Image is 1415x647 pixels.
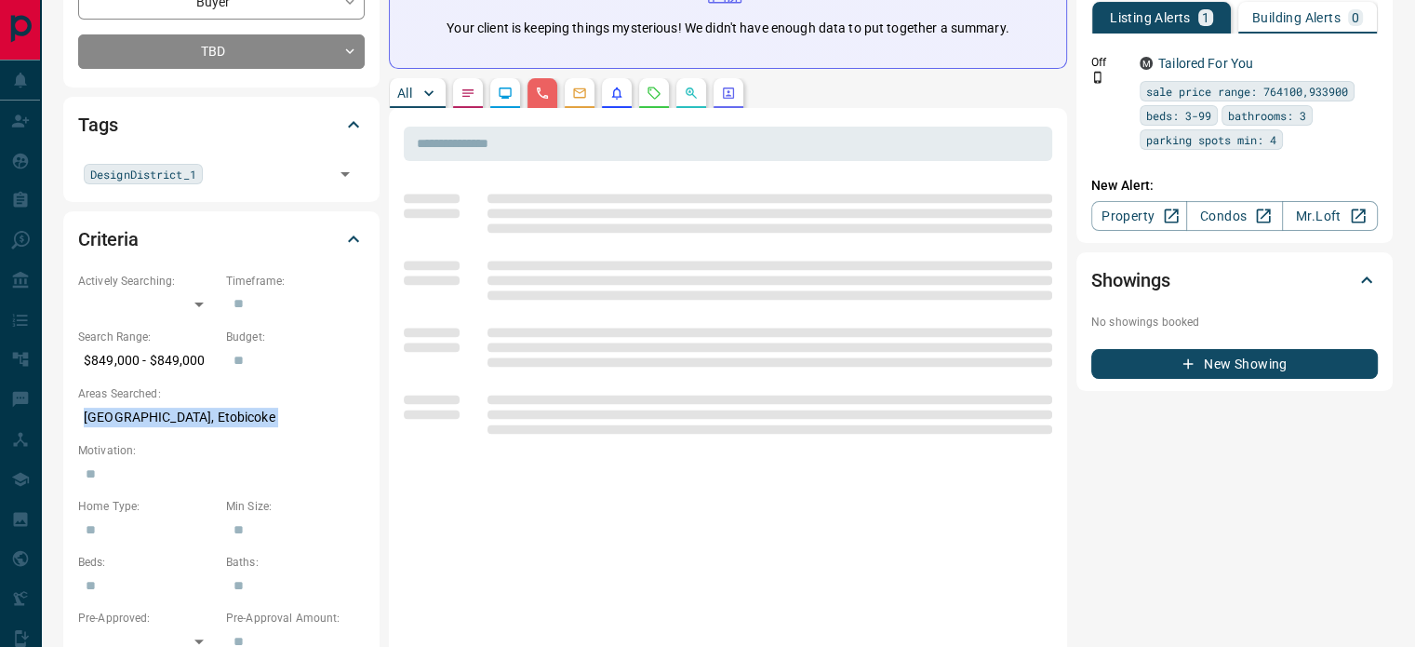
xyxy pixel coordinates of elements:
p: All [397,87,412,100]
p: Off [1091,54,1128,71]
p: New Alert: [1091,176,1378,195]
svg: Agent Actions [721,86,736,101]
div: Tags [78,102,365,147]
p: Pre-Approval Amount: [226,610,365,627]
span: parking spots min: 4 [1146,130,1276,149]
svg: Calls [535,86,550,101]
span: beds: 3-99 [1146,106,1211,125]
span: bathrooms: 3 [1228,106,1306,125]
div: Showings [1091,258,1378,303]
p: Timeframe: [226,273,365,290]
p: Actively Searching: [78,273,217,290]
h2: Criteria [78,224,139,254]
p: Pre-Approved: [78,610,217,627]
button: New Showing [1091,349,1378,379]
h2: Tags [78,110,117,140]
div: mrloft.ca [1140,57,1153,70]
p: 0 [1352,11,1359,24]
p: Min Size: [226,498,365,515]
p: Baths: [226,554,365,571]
p: Search Range: [78,329,217,345]
p: No showings booked [1091,314,1378,330]
svg: Listing Alerts [609,86,624,101]
a: Mr.Loft [1282,201,1378,231]
a: Condos [1186,201,1282,231]
p: Motivation: [78,442,365,459]
p: $849,000 - $849,000 [78,345,217,376]
div: Criteria [78,217,365,262]
p: Your client is keeping things mysterious! We didn't have enough data to put together a summary. [447,19,1008,38]
button: Open [332,161,358,187]
svg: Opportunities [684,86,699,101]
svg: Emails [572,86,587,101]
a: Tailored For You [1158,56,1253,71]
p: Building Alerts [1252,11,1341,24]
p: Budget: [226,329,365,345]
svg: Lead Browsing Activity [498,86,513,101]
div: TBD [78,34,365,69]
svg: Push Notification Only [1091,71,1104,84]
span: DesignDistrict_1 [90,165,196,183]
p: Beds: [78,554,217,571]
p: 1 [1202,11,1209,24]
svg: Notes [461,86,475,101]
h2: Showings [1091,265,1170,295]
svg: Requests [647,86,661,101]
p: Home Type: [78,498,217,515]
p: Listing Alerts [1110,11,1191,24]
p: [GEOGRAPHIC_DATA], Etobicoke [78,402,365,433]
p: Areas Searched: [78,385,365,402]
a: Property [1091,201,1187,231]
span: sale price range: 764100,933900 [1146,82,1348,101]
